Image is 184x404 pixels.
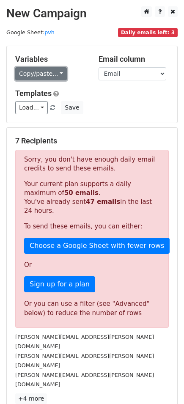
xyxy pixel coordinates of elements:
[15,393,47,404] a: +4 more
[6,29,55,36] small: Google Sheet:
[24,276,95,292] a: Sign up for a plan
[15,101,48,114] a: Load...
[99,55,169,64] h5: Email column
[24,155,160,173] p: Sorry, you don't have enough daily email credits to send these emails.
[15,372,154,388] small: [PERSON_NAME][EMAIL_ADDRESS][PERSON_NAME][DOMAIN_NAME]
[15,334,154,350] small: [PERSON_NAME][EMAIL_ADDRESS][PERSON_NAME][DOMAIN_NAME]
[24,180,160,215] p: Your current plan supports a daily maximum of . You've already sent in the last 24 hours.
[24,261,160,269] p: Or
[118,28,178,37] span: Daily emails left: 3
[61,101,83,114] button: Save
[24,299,160,318] div: Or you can use a filter (see "Advanced" below) to reduce the number of rows
[6,6,178,21] h2: New Campaign
[15,89,52,98] a: Templates
[44,29,55,36] a: pvh
[86,198,120,206] strong: 47 emails
[15,67,67,80] a: Copy/paste...
[118,29,178,36] a: Daily emails left: 3
[24,238,170,254] a: Choose a Google Sheet with fewer rows
[15,353,154,369] small: [PERSON_NAME][EMAIL_ADDRESS][PERSON_NAME][DOMAIN_NAME]
[15,55,86,64] h5: Variables
[24,222,160,231] p: To send these emails, you can either:
[64,189,99,197] strong: 50 emails
[15,136,169,146] h5: 7 Recipients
